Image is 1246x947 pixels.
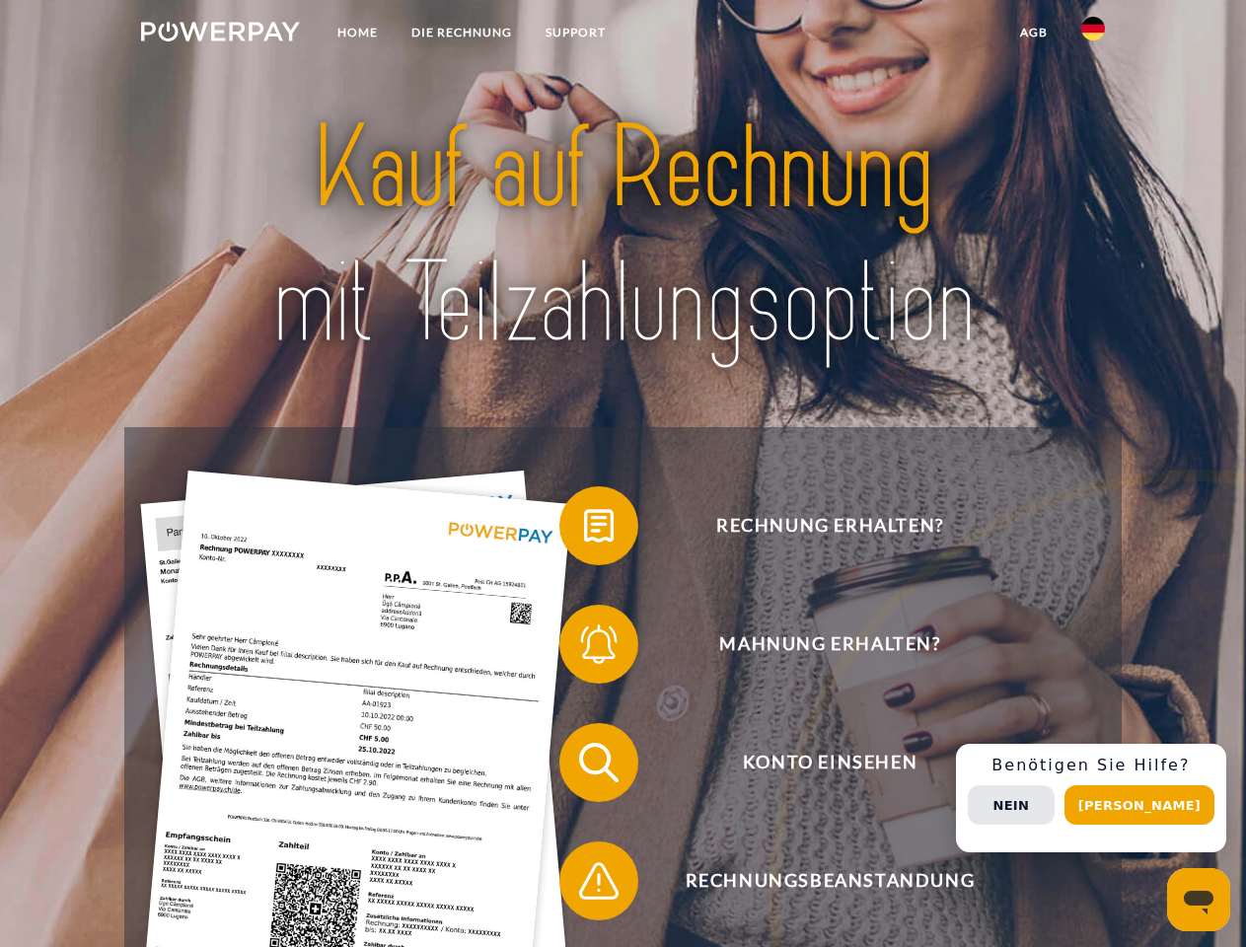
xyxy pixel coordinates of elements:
a: SUPPORT [529,15,623,50]
span: Konto einsehen [588,723,1071,802]
button: Nein [968,785,1055,825]
button: Mahnung erhalten? [559,605,1072,684]
div: Schnellhilfe [956,744,1226,852]
button: Rechnung erhalten? [559,486,1072,565]
img: qb_search.svg [574,738,623,787]
h3: Benötigen Sie Hilfe? [968,756,1214,775]
button: [PERSON_NAME] [1064,785,1214,825]
span: Rechnungsbeanstandung [588,841,1071,920]
img: de [1081,17,1105,40]
span: Mahnung erhalten? [588,605,1071,684]
a: agb [1003,15,1064,50]
button: Konto einsehen [559,723,1072,802]
img: title-powerpay_de.svg [188,95,1058,378]
button: Rechnungsbeanstandung [559,841,1072,920]
span: Rechnung erhalten? [588,486,1071,565]
img: qb_bill.svg [574,501,623,550]
img: qb_warning.svg [574,856,623,906]
img: qb_bell.svg [574,619,623,669]
a: Home [321,15,395,50]
img: logo-powerpay-white.svg [141,22,300,41]
iframe: Schaltfläche zum Öffnen des Messaging-Fensters [1167,868,1230,931]
a: DIE RECHNUNG [395,15,529,50]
